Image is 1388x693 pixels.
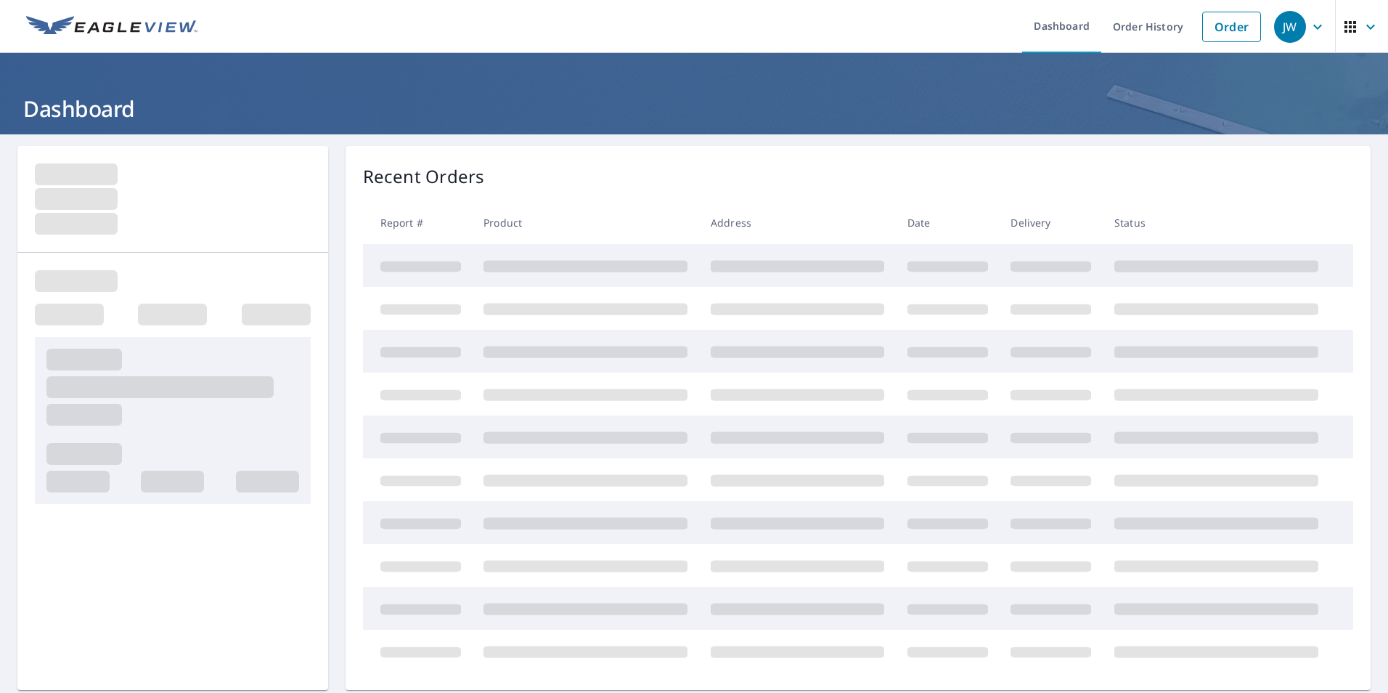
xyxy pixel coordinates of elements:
h1: Dashboard [17,94,1371,123]
th: Product [472,201,699,244]
a: Order [1202,12,1261,42]
div: JW [1274,11,1306,43]
p: Recent Orders [363,163,485,190]
th: Address [699,201,896,244]
th: Date [896,201,1000,244]
img: EV Logo [26,16,197,38]
th: Delivery [999,201,1103,244]
th: Report # [363,201,473,244]
th: Status [1103,201,1330,244]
